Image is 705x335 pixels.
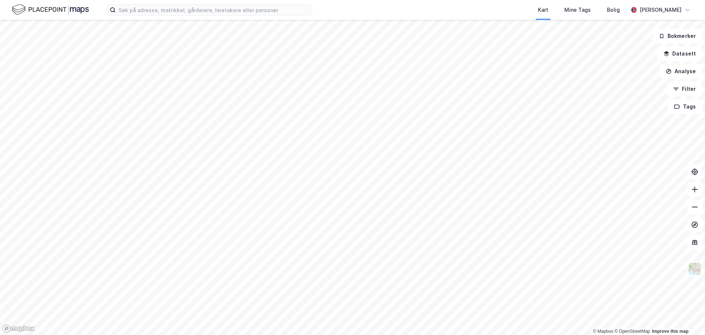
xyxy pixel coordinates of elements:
iframe: Chat Widget [668,300,705,335]
img: logo.f888ab2527a4732fd821a326f86c7f29.svg [12,3,89,16]
div: Kontrollprogram for chat [668,300,705,335]
div: [PERSON_NAME] [640,6,681,14]
div: Kart [538,6,548,14]
input: Søk på adresse, matrikkel, gårdeiere, leietakere eller personer [116,4,312,15]
div: Mine Tags [564,6,591,14]
div: Bolig [607,6,620,14]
